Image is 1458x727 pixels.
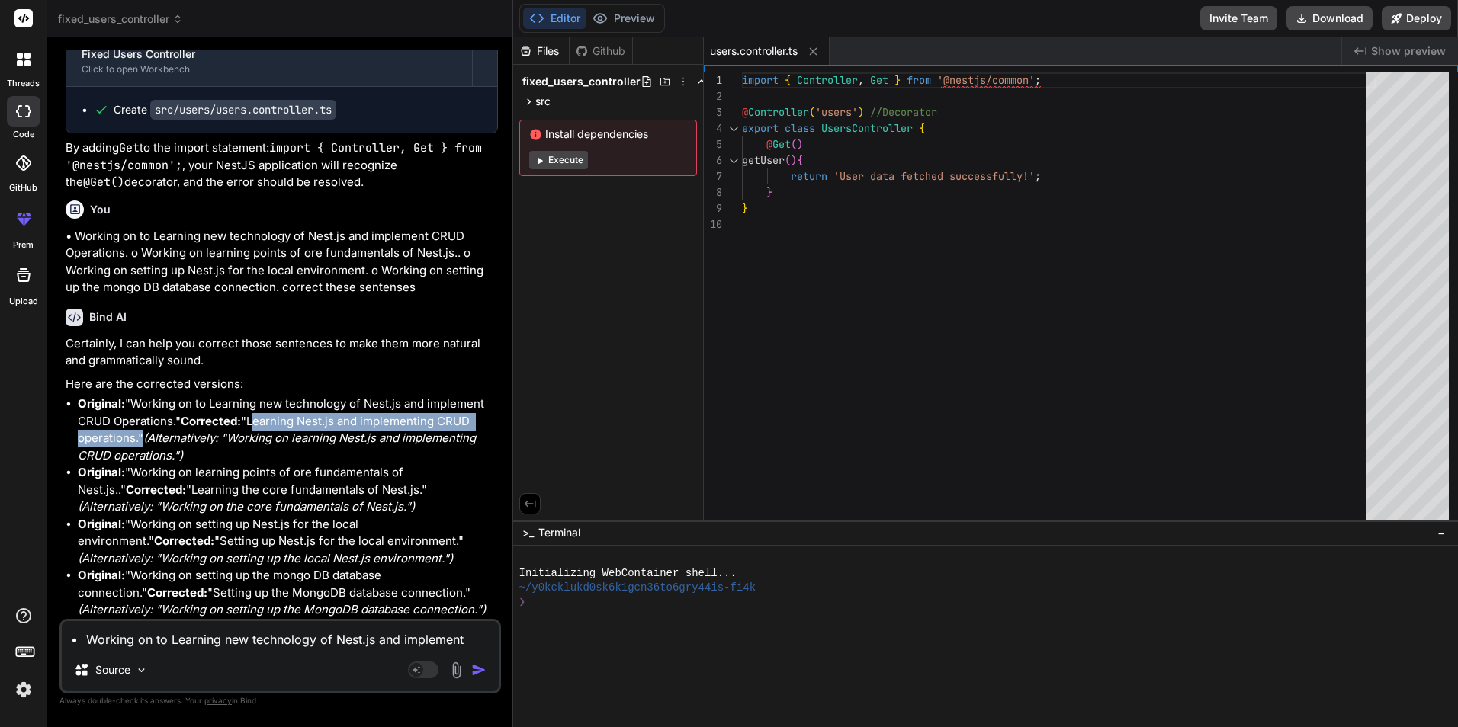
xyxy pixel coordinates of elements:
button: Fixed Users ControllerClick to open Workbench [66,36,472,86]
span: UsersController [821,121,913,135]
span: } [766,185,772,199]
em: (Alternatively: "Working on the core fundamentals of Nest.js.") [78,499,415,514]
strong: Corrected: [181,414,241,428]
code: @Get() [83,175,124,190]
strong: Corrected: [147,585,207,600]
span: ) [858,105,864,119]
span: ) [797,137,803,151]
strong: Original: [78,396,125,411]
span: class [785,121,815,135]
span: ( [809,105,815,119]
span: 'users' [815,105,858,119]
code: Get [119,140,140,155]
em: (Alternatively: "Working on learning Nest.js and implementing CRUD operations.") [78,431,479,463]
span: Initializing WebContainer shell... [519,566,737,581]
button: Deploy [1382,6,1451,30]
img: Pick Models [135,664,148,677]
button: Execute [529,151,588,169]
div: Click to collapse the range. [724,152,743,168]
p: Certainly, I can help you correct those sentences to make them more natural and grammatically sound. [66,335,498,370]
em: (Alternatively: "Working on setting up the local Nest.js environment.") [78,551,453,565]
span: , [858,73,864,87]
img: icon [471,662,487,677]
span: fixed_users_controller [58,11,183,27]
p: "Working on to Learning new technology of Nest.js and implement CRUD Operations." "Learning Nest.... [78,396,498,464]
div: Create [114,102,336,117]
div: 7 [704,168,722,184]
div: 8 [704,184,722,200]
span: 'User data fetched successfully!' [833,169,1035,183]
span: ; [1035,169,1041,183]
button: Invite Team [1200,6,1277,30]
span: Show preview [1371,43,1446,59]
span: ❯ [519,595,527,610]
div: 5 [704,136,722,152]
code: src/users/users.controller.ts [150,100,336,120]
div: 10 [704,216,722,232]
span: } [742,201,748,215]
span: users.controller.ts [710,43,798,59]
div: Click to collapse the range. [724,120,743,136]
label: threads [7,77,40,90]
p: Here are the corrected versions: [66,376,498,393]
h6: You [90,202,111,217]
label: GitHub [9,181,37,194]
span: '@nestjs/common' [937,73,1035,87]
p: Always double-check its answers. Your in Bind [59,693,501,708]
span: >_ [522,525,534,540]
strong: Corrected: [126,482,186,497]
strong: Original: [78,568,125,582]
strong: Original: [78,465,125,479]
p: Source [95,662,130,677]
div: 9 [704,200,722,216]
p: "Working on learning points of ore fundamentals of Nest.js.." "Learning the core fundamentals of ... [78,464,498,516]
span: import [742,73,779,87]
em: (Alternatively: "Working on setting up the MongoDB database connection.") [78,602,486,617]
span: ~/y0kcklukd0sk6k1gcn36to6gry44is-fi4k [519,581,756,595]
div: 2 [704,88,722,104]
label: prem [13,239,34,251]
span: @ [742,105,748,119]
label: Upload [9,295,38,308]
span: src [535,94,551,109]
p: By adding to the import statement: , your NestJS application will recognize the decorator, and th... [66,139,498,191]
span: Controller [748,105,809,119]
span: ) [791,153,797,167]
span: { [797,153,803,167]
span: fixed_users_controller [522,74,641,89]
span: { [919,121,925,135]
span: Terminal [538,525,580,540]
span: Controller [797,73,858,87]
img: attachment [448,661,465,679]
h6: Bind AI [89,309,127,325]
button: Preview [586,8,661,29]
span: ; [1035,73,1041,87]
strong: Original: [78,517,125,531]
span: privacy [204,696,232,705]
span: Get [772,137,791,151]
div: 6 [704,152,722,168]
span: Install dependencies [529,127,687,142]
span: ( [791,137,797,151]
span: @ [766,137,772,151]
span: return [791,169,827,183]
span: Get [870,73,888,87]
span: export [742,121,779,135]
span: getUser [742,153,785,167]
div: 3 [704,104,722,120]
button: Editor [523,8,586,29]
span: } [894,73,901,87]
div: Fixed Users Controller [82,46,457,62]
strong: Corrected: [154,533,214,548]
p: • Working on to Learning new technology of Nest.js and implement CRUD Operations. o Working on le... [66,228,498,296]
code: import { Controller, Get } from '@nestjs/common'; [66,140,489,173]
span: ( [785,153,791,167]
span: from [907,73,931,87]
div: 4 [704,120,722,136]
span: { [785,73,791,87]
span: //Decorator [870,105,937,119]
p: "Working on setting up Nest.js for the local environment." "Setting up Nest.js for the local envi... [78,516,498,568]
div: 1 [704,72,722,88]
img: settings [11,677,37,703]
button: Download [1286,6,1373,30]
